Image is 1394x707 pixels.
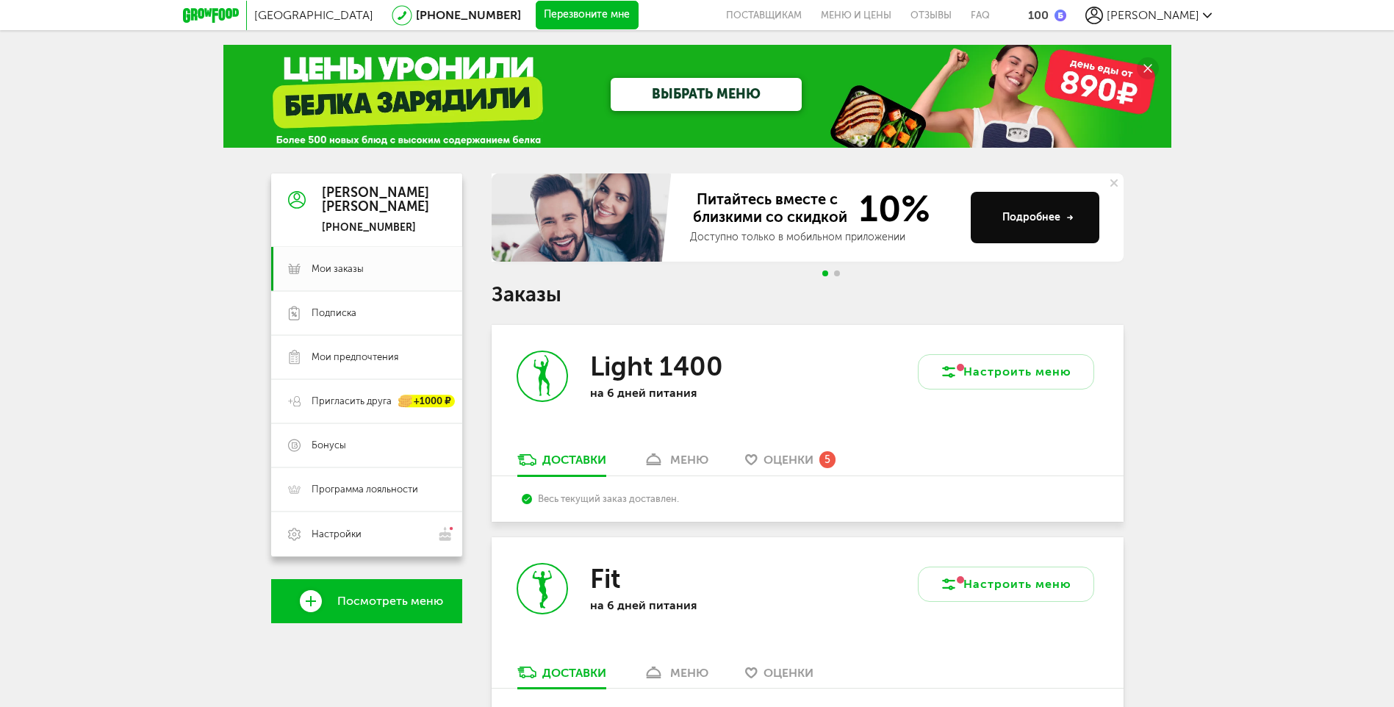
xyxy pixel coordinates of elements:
[542,666,606,680] div: Доставки
[510,452,614,475] a: Доставки
[690,230,959,245] div: Доступно только в мобильном приложении
[611,78,802,111] a: ВЫБРАТЬ МЕНЮ
[536,1,639,30] button: Перезвоните мне
[1028,8,1049,22] div: 100
[590,598,781,612] p: на 6 дней питания
[271,423,462,467] a: Бонусы
[1055,10,1066,21] img: bonus_b.cdccf46.png
[399,395,455,408] div: +1000 ₽
[271,335,462,379] a: Мои предпочтения
[337,595,443,608] span: Посмотреть меню
[834,270,840,276] span: Go to slide 2
[590,563,620,595] h3: Fit
[254,8,373,22] span: [GEOGRAPHIC_DATA]
[1002,210,1074,225] div: Подробнее
[510,664,614,688] a: Доставки
[271,579,462,623] a: Посмотреть меню
[271,467,462,512] a: Программа лояльности
[322,221,429,234] div: [PHONE_NUMBER]
[522,493,1093,504] div: Весь текущий заказ доставлен.
[492,173,675,262] img: family-banner.579af9d.jpg
[590,386,781,400] p: на 6 дней питания
[690,190,850,227] span: Питайтесь вместе с близкими со скидкой
[271,247,462,291] a: Мои заказы
[738,664,821,688] a: Оценки
[312,351,398,364] span: Мои предпочтения
[636,664,716,688] a: меню
[312,262,364,276] span: Мои заказы
[822,270,828,276] span: Go to slide 1
[850,190,930,227] span: 10%
[271,512,462,556] a: Настройки
[1107,8,1199,22] span: [PERSON_NAME]
[312,395,392,408] span: Пригласить друга
[312,528,362,541] span: Настройки
[918,567,1094,602] button: Настроить меню
[271,291,462,335] a: Подписка
[971,192,1099,243] button: Подробнее
[590,351,723,382] h3: Light 1400
[312,306,356,320] span: Подписка
[819,451,836,467] div: 5
[492,285,1124,304] h1: Заказы
[764,666,813,680] span: Оценки
[312,439,346,452] span: Бонусы
[636,452,716,475] a: меню
[312,483,418,496] span: Программа лояльности
[670,453,708,467] div: меню
[764,453,813,467] span: Оценки
[322,186,429,215] div: [PERSON_NAME] [PERSON_NAME]
[542,453,606,467] div: Доставки
[416,8,521,22] a: [PHONE_NUMBER]
[670,666,708,680] div: меню
[918,354,1094,390] button: Настроить меню
[271,379,462,423] a: Пригласить друга +1000 ₽
[738,452,843,475] a: Оценки 5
